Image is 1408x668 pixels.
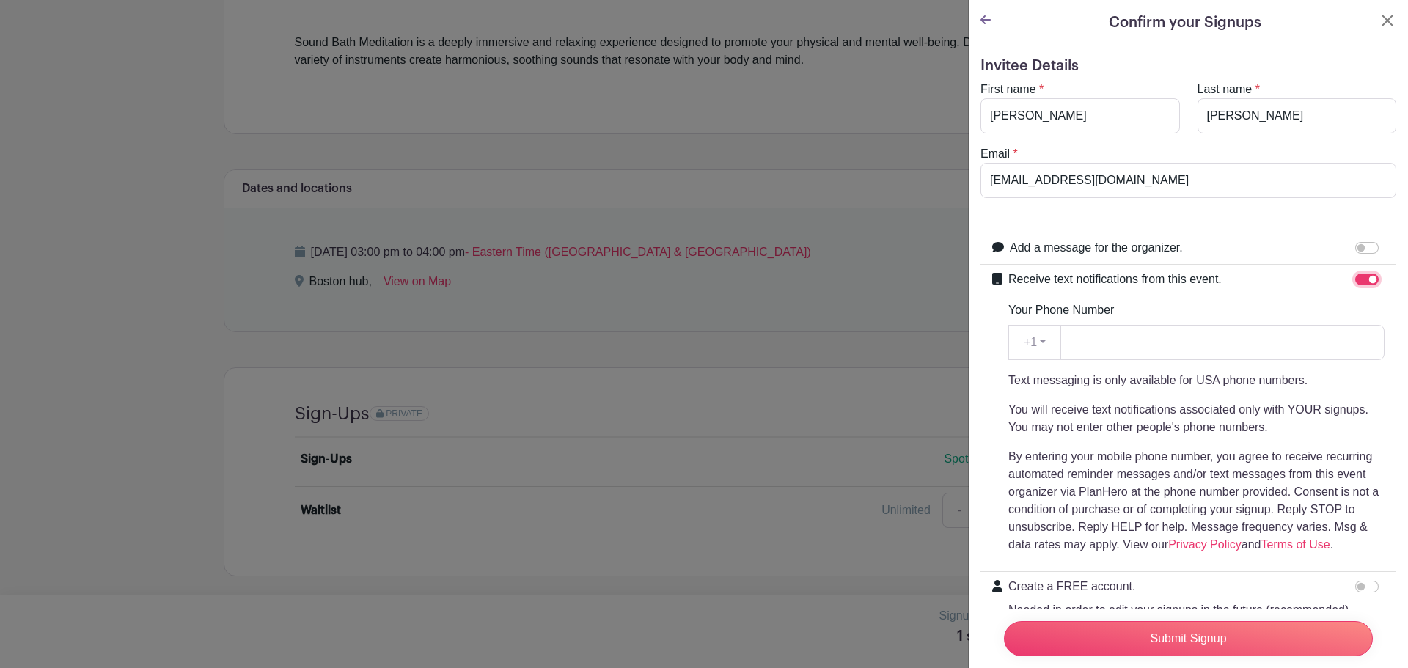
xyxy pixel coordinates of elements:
label: Last name [1198,81,1253,98]
a: Privacy Policy [1168,538,1242,551]
label: Your Phone Number [1008,301,1114,319]
h5: Invitee Details [980,57,1396,75]
input: Submit Signup [1004,621,1373,656]
a: Terms of Use [1261,538,1330,551]
p: Needed in order to edit your signups in the future (recommended). [1008,601,1352,619]
button: Close [1379,12,1396,29]
label: Add a message for the organizer. [1010,239,1183,257]
label: First name [980,81,1036,98]
p: Text messaging is only available for USA phone numbers. [1008,372,1385,389]
p: By entering your mobile phone number, you agree to receive recurring automated reminder messages ... [1008,448,1385,554]
p: Create a FREE account. [1008,578,1352,595]
p: You will receive text notifications associated only with YOUR signups. You may not enter other pe... [1008,401,1385,436]
label: Email [980,145,1010,163]
label: Receive text notifications from this event. [1008,271,1222,288]
button: +1 [1008,325,1061,360]
h5: Confirm your Signups [1109,12,1261,34]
